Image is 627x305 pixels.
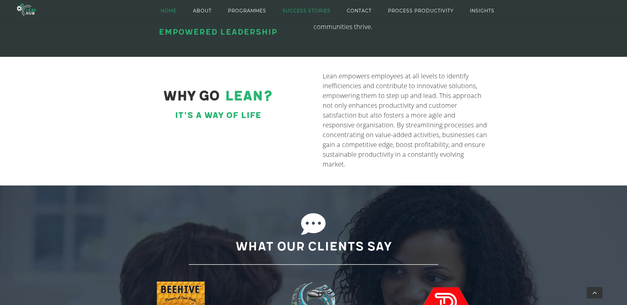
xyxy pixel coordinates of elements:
span: Lean empowers employees at all levels to identify inefficiencies and contribute to innovative sol... [323,72,487,169]
span: LEAN? [225,88,273,104]
b: It’s a way of life [175,110,261,120]
h2: WHAT OUR CLIENTS SAY [189,237,438,256]
img: The Lean Hub | Optimising productivity with Lean Logo [17,1,36,19]
span: WHY GO [163,88,220,104]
